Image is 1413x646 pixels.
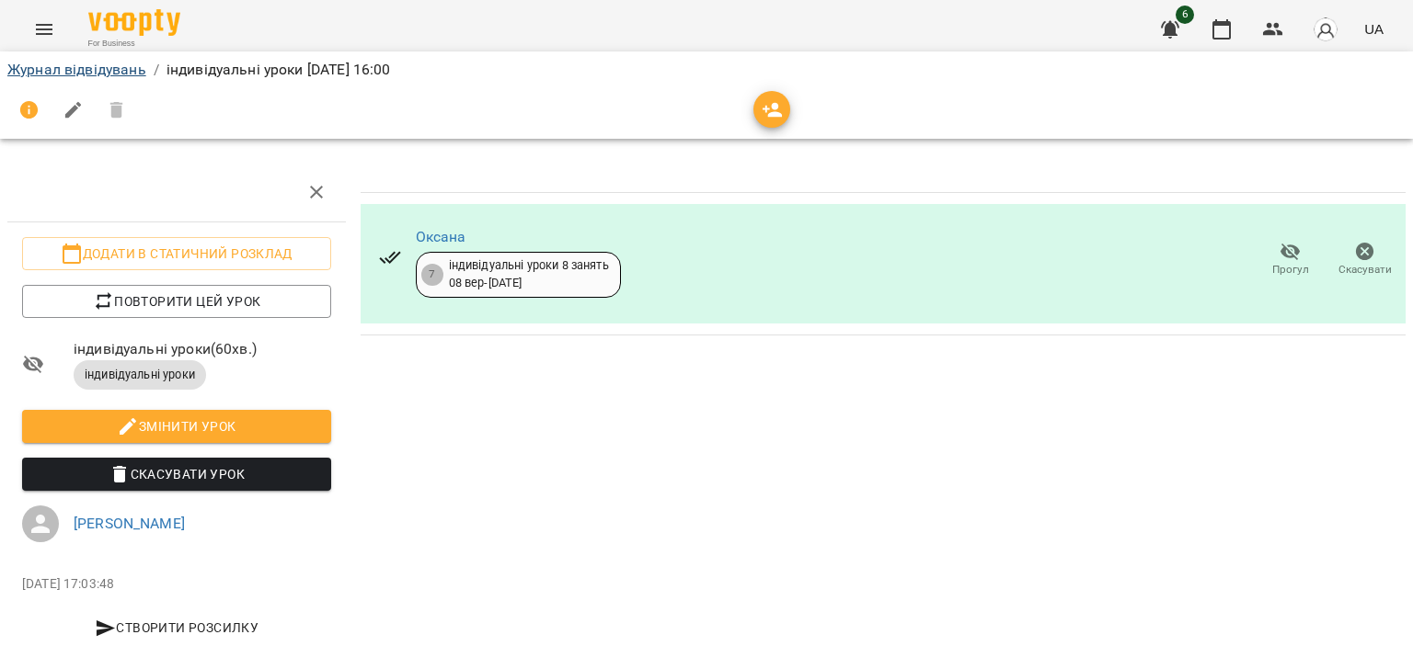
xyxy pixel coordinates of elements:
[74,338,331,360] span: індивідуальні уроки ( 60 хв. )
[88,38,180,50] span: For Business
[1176,6,1194,24] span: 6
[167,59,391,81] p: індивідуальні уроки [DATE] 16:00
[22,410,331,443] button: Змінити урок
[22,611,331,644] button: Створити розсилку
[37,290,316,312] span: Повторити цей урок
[1313,17,1338,42] img: avatar_s.png
[22,7,66,51] button: Menu
[22,285,331,318] button: Повторити цей урок
[1357,12,1391,46] button: UA
[1364,19,1384,39] span: UA
[22,237,331,270] button: Додати в статичний розклад
[22,575,331,594] p: [DATE] 17:03:48
[22,458,331,491] button: Скасувати Урок
[421,264,443,286] div: 7
[37,463,316,485] span: Скасувати Урок
[74,515,185,532] a: [PERSON_NAME]
[7,59,1406,81] nav: breadcrumb
[74,367,206,383] span: індивідуальні уроки
[37,415,316,437] span: Змінити урок
[1272,262,1309,278] span: Прогул
[416,228,466,245] a: Оксана
[7,61,146,78] a: Журнал відвідувань
[1253,234,1327,286] button: Прогул
[1327,234,1402,286] button: Скасувати
[37,243,316,265] span: Додати в статичний розклад
[88,9,180,36] img: Voopty Logo
[1338,262,1392,278] span: Скасувати
[154,59,159,81] li: /
[449,257,609,291] div: індивідуальні уроки 8 занять 08 вер - [DATE]
[29,617,324,639] span: Створити розсилку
